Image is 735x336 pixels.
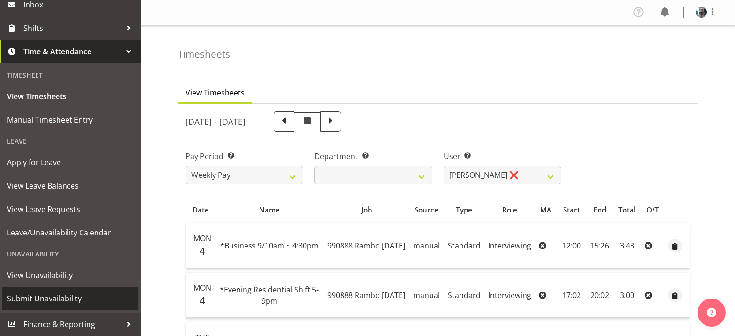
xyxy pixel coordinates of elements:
a: Apply for Leave [2,151,138,174]
span: View Timesheets [186,87,245,98]
span: Interviewing [488,241,531,251]
a: Leave/Unavailability Calendar [2,221,138,244]
a: View Leave Balances [2,174,138,197]
img: karen-rimmer509cc44dc399f68592e3a0628bc04820.png [696,7,707,18]
span: Finance & Reporting [23,317,122,331]
span: Date [193,205,209,215]
span: Start [563,205,580,215]
span: View Leave Balances [7,179,134,193]
td: 12:00 [557,223,587,268]
span: manual [413,290,440,300]
span: 4 [200,244,205,257]
span: Time & Attendance [23,44,122,58]
a: View Timesheets [2,85,138,108]
span: Submit Unavailability [7,292,134,306]
a: View Unavailability [2,263,138,287]
td: 17:02 [557,273,587,318]
span: Role [502,205,517,215]
td: 20:02 [587,273,613,318]
span: Total [618,205,636,215]
a: Submit Unavailability [2,287,138,310]
span: End [594,205,606,215]
td: Standard [444,273,484,318]
span: Source [415,205,438,215]
label: Pay Period [186,151,303,162]
td: 3.00 [613,273,641,318]
span: manual [413,241,440,251]
span: 990888 Rambo [DATE] [327,241,405,251]
span: Type [456,205,472,215]
h5: [DATE] - [DATE] [186,117,245,127]
span: O/T [646,205,659,215]
span: 4 [200,294,205,307]
span: Manual Timesheet Entry [7,113,134,127]
div: Leave [2,131,138,151]
span: Name [259,205,280,215]
span: *Evening Residential Shift 5-9pm [220,285,319,306]
span: Job [361,205,372,215]
td: 3.43 [613,223,641,268]
span: Mon [193,233,211,243]
div: Timesheet [2,66,138,85]
img: help-xxl-2.png [707,308,716,317]
span: Interviewing [488,290,531,300]
td: 15:26 [587,223,613,268]
span: View Leave Requests [7,202,134,216]
td: Standard [444,223,484,268]
span: 990888 Rambo [DATE] [327,290,405,300]
span: *Business 9/10am ~ 4:30pm [220,241,319,251]
span: Mon [193,283,211,293]
label: Department [314,151,432,162]
span: MA [540,205,551,215]
span: Leave/Unavailability Calendar [7,226,134,240]
label: User [444,151,561,162]
span: Apply for Leave [7,155,134,169]
span: Shifts [23,21,122,35]
a: Manual Timesheet Entry [2,108,138,131]
span: View Timesheets [7,89,134,103]
div: Unavailability [2,244,138,263]
span: View Unavailability [7,268,134,282]
a: View Leave Requests [2,197,138,221]
h4: Timesheets [178,49,230,59]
